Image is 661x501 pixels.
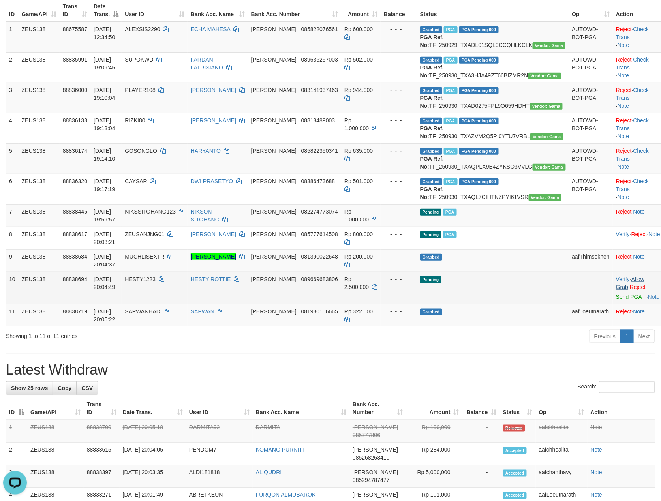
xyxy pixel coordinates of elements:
b: PGA Ref. No: [420,64,444,79]
div: - - - [384,56,414,64]
span: Rp 322.000 [344,308,373,315]
span: 88836133 [63,117,87,124]
a: Check Trans [616,26,649,40]
td: ZEUS138 [19,22,60,53]
th: Game/API: activate to sort column ascending [27,398,84,420]
td: aafchanthavy [536,465,588,488]
th: Status: activate to sort column ascending [500,398,536,420]
span: PGA Pending [459,57,499,64]
td: Rp 5,000,000 [406,465,462,488]
td: ZEUS138 [19,83,60,113]
a: Reject [616,148,632,154]
a: Check Trans [616,56,649,71]
span: SAPWANHADI [125,308,162,315]
span: Vendor URL: https://trx31.1velocity.biz [528,73,561,79]
span: [PERSON_NAME] [353,447,398,453]
span: Rejected [503,425,525,432]
a: Next [633,330,655,343]
button: Open LiveChat chat widget [3,3,27,27]
span: [PERSON_NAME] [251,56,297,63]
a: Reject [616,308,632,315]
span: [PERSON_NAME] [251,178,297,184]
span: [PERSON_NAME] [251,231,297,237]
span: [PERSON_NAME] [251,253,297,260]
span: Copy 082274773074 to clipboard [301,208,338,215]
label: Search: [578,381,655,393]
span: 88675587 [63,26,87,32]
a: Note [591,492,603,498]
td: TF_250930_TXAZVM2Q5PI0YTU7VRBL [417,113,569,143]
a: Check Trans [616,87,649,101]
a: HESTY ROTTIE [191,276,231,282]
span: Grabbed [420,309,442,315]
span: Copy 081390022648 to clipboard [301,253,338,260]
span: Rp 944.000 [344,87,373,93]
span: [DATE] 20:05:22 [94,308,115,323]
h1: Latest Withdraw [6,362,655,378]
span: SUPOKWD [125,56,153,63]
b: PGA Ref. No: [420,34,444,48]
td: - [462,443,500,465]
td: 5 [6,143,19,174]
span: [DATE] 20:04:49 [94,276,115,290]
td: ZEUS138 [19,52,60,83]
a: Note [591,447,603,453]
td: 9 [6,249,19,272]
b: PGA Ref. No: [420,156,444,170]
span: [PERSON_NAME] [353,492,398,498]
th: Op: activate to sort column ascending [536,398,588,420]
th: User ID: activate to sort column ascending [186,398,253,420]
td: 11 [6,304,19,326]
span: [PERSON_NAME] [251,308,297,315]
span: Marked by aafpengsreynich [443,231,457,238]
div: Showing 1 to 11 of 11 entries [6,329,270,340]
th: Bank Acc. Name: activate to sort column ascending [253,398,349,420]
span: Grabbed [420,26,442,33]
div: - - - [384,25,414,33]
span: PGA Pending [459,148,499,155]
span: Vendor URL: https://trx31.1velocity.biz [533,164,566,171]
td: 1 [6,22,19,53]
b: PGA Ref. No: [420,95,444,109]
td: ZEUS138 [27,443,84,465]
a: [PERSON_NAME] [191,87,236,93]
span: Vendor URL: https://trx31.1velocity.biz [533,42,566,49]
td: 8 [6,227,19,249]
span: PGA Pending [459,118,499,124]
span: Copy 089636257003 to clipboard [301,56,338,63]
span: [PERSON_NAME] [251,117,297,124]
td: AUTOWD-BOT-PGA [569,83,613,113]
td: aafchhealita [536,420,588,443]
td: - [462,465,500,488]
span: Grabbed [420,148,442,155]
td: ZEUS138 [19,143,60,174]
td: TF_250930_TXA3HJA49ZT66BIZMR2N [417,52,569,83]
span: [PERSON_NAME] [251,148,297,154]
td: 2 [6,443,27,465]
span: Pending [420,209,441,216]
span: [DATE] 19:09:45 [94,56,115,71]
span: [DATE] 19:59:57 [94,208,115,223]
td: - [462,420,500,443]
a: Note [618,42,629,48]
td: TF_250930_TXAQPLX9B4ZYKSO3VVLG [417,143,569,174]
span: Copy 085822076561 to clipboard [301,26,338,32]
a: HARYANTO [191,148,221,154]
span: Rp 502.000 [344,56,373,63]
a: Copy [53,381,77,395]
span: 88835991 [63,56,87,63]
div: - - - [384,208,414,216]
a: DWI PRASETYO [191,178,233,184]
span: Marked by aafpengsreynich [444,57,458,64]
span: Show 25 rows [11,385,48,391]
td: ZEUS138 [19,174,60,204]
span: Rp 1.000.000 [344,117,369,131]
td: AUTOWD-BOT-PGA [569,143,613,174]
span: Copy 08386473688 to clipboard [301,178,335,184]
span: Rp 2.500.000 [344,276,369,290]
span: [PERSON_NAME] [251,26,297,32]
div: - - - [384,308,414,315]
td: ZEUS138 [19,113,60,143]
a: Note [633,208,645,215]
span: ZEUSANJNG01 [125,231,164,237]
